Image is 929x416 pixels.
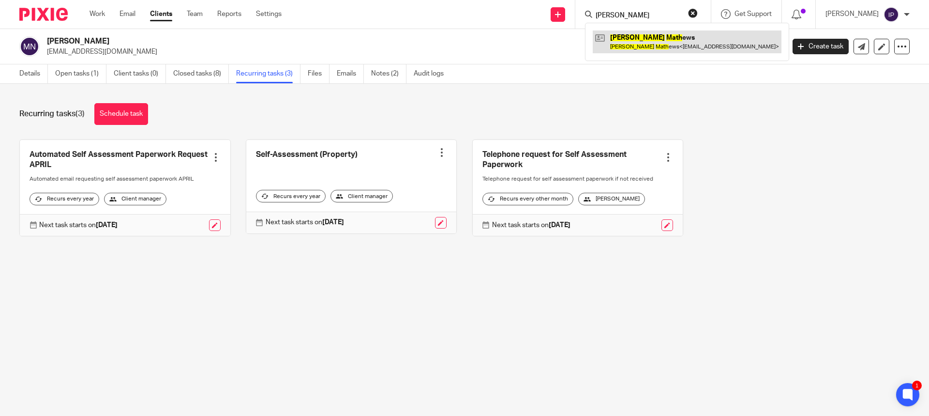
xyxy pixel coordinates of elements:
strong: [DATE] [96,222,118,229]
a: Schedule task [94,103,148,125]
div: Recurs every year [256,190,326,202]
h1: Recurring tasks [19,109,85,119]
span: (3) [75,110,85,118]
strong: [DATE] [322,219,344,226]
div: [PERSON_NAME] [578,193,645,205]
div: Client manager [330,190,393,202]
div: 1 [912,381,922,390]
a: Email [120,9,135,19]
p: Next task starts on [266,217,344,227]
strong: [DATE] [549,222,570,229]
button: Clear [688,8,698,18]
a: Audit logs [414,64,451,83]
span: Get Support [734,11,772,17]
a: Recurring tasks (3) [236,64,300,83]
a: Details [19,64,48,83]
a: Clients [150,9,172,19]
p: Next task starts on [492,220,570,230]
div: Recurs every year [30,193,99,205]
div: Recurs every other month [482,193,573,205]
img: Pixie [19,8,68,21]
a: Client tasks (0) [114,64,166,83]
a: Create task [793,39,849,54]
a: Files [308,64,330,83]
p: [PERSON_NAME] [825,9,879,19]
h2: [PERSON_NAME] [47,36,632,46]
div: Client manager [104,193,166,205]
p: Next task starts on [39,220,118,230]
a: Work [90,9,105,19]
a: Reports [217,9,241,19]
a: Closed tasks (8) [173,64,229,83]
input: Search [595,12,682,20]
a: Team [187,9,203,19]
a: Open tasks (1) [55,64,106,83]
a: Emails [337,64,364,83]
p: [EMAIL_ADDRESS][DOMAIN_NAME] [47,47,778,57]
img: svg%3E [884,7,899,22]
a: Notes (2) [371,64,406,83]
img: svg%3E [19,36,40,57]
a: Settings [256,9,282,19]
